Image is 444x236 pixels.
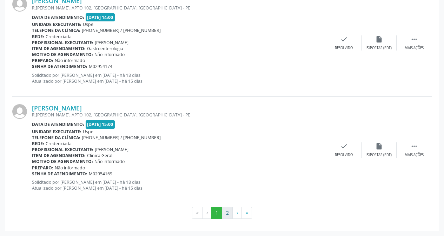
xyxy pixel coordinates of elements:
[55,58,85,63] span: Não informado
[241,207,252,219] button: Go to last page
[87,46,123,52] span: Gastroenterologia
[32,153,86,159] b: Item de agendamento:
[366,153,392,157] div: Exportar (PDF)
[32,63,87,69] b: Senha de atendimento:
[32,147,93,153] b: Profissional executante:
[32,104,82,112] a: [PERSON_NAME]
[94,159,125,164] span: Não informado
[55,165,85,171] span: Não informado
[375,35,383,43] i: insert_drive_file
[32,21,81,27] b: Unidade executante:
[12,104,27,119] img: img
[86,120,115,128] span: [DATE] 15:00
[410,142,418,150] i: 
[405,46,424,50] div: Mais ações
[405,153,424,157] div: Mais ações
[340,142,348,150] i: check
[410,35,418,43] i: 
[95,147,128,153] span: [PERSON_NAME]
[32,159,93,164] b: Motivo de agendamento:
[340,35,348,43] i: check
[32,58,53,63] b: Preparo:
[46,34,72,40] span: Credenciada
[32,135,80,141] b: Telefone da clínica:
[32,72,326,84] p: Solicitado por [PERSON_NAME] em [DATE] - há 18 dias Atualizado por [PERSON_NAME] em [DATE] - há 1...
[12,207,432,219] ul: Pagination
[32,165,53,171] b: Preparo:
[375,142,383,150] i: insert_drive_file
[32,34,44,40] b: Rede:
[211,207,222,219] button: Go to page 1
[86,13,115,21] span: [DATE] 14:00
[32,40,93,46] b: Profissional executante:
[32,121,84,127] b: Data de atendimento:
[32,141,44,147] b: Rede:
[83,21,93,27] span: Uspe
[32,5,326,11] div: R.[PERSON_NAME], APTO 102, [GEOGRAPHIC_DATA], [GEOGRAPHIC_DATA] - PE
[32,27,80,33] b: Telefone da clínica:
[32,14,84,20] b: Data de atendimento:
[82,135,161,141] span: [PHONE_NUMBER] / [PHONE_NUMBER]
[32,179,326,191] p: Solicitado por [PERSON_NAME] em [DATE] - há 18 dias Atualizado por [PERSON_NAME] em [DATE] - há 1...
[94,52,125,58] span: Não informado
[89,63,112,69] span: M02954174
[89,171,112,177] span: M02954169
[335,46,353,50] div: Resolvido
[366,46,392,50] div: Exportar (PDF)
[82,27,161,33] span: [PHONE_NUMBER] / [PHONE_NUMBER]
[83,129,93,135] span: Uspe
[232,207,242,219] button: Go to next page
[335,153,353,157] div: Resolvido
[87,153,112,159] span: Clinica Geral
[46,141,72,147] span: Credenciada
[95,40,128,46] span: [PERSON_NAME]
[32,129,81,135] b: Unidade executante:
[32,112,326,118] div: R.[PERSON_NAME], APTO 102, [GEOGRAPHIC_DATA], [GEOGRAPHIC_DATA] - PE
[222,207,233,219] button: Go to page 2
[32,46,86,52] b: Item de agendamento:
[32,52,93,58] b: Motivo de agendamento:
[32,171,87,177] b: Senha de atendimento:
